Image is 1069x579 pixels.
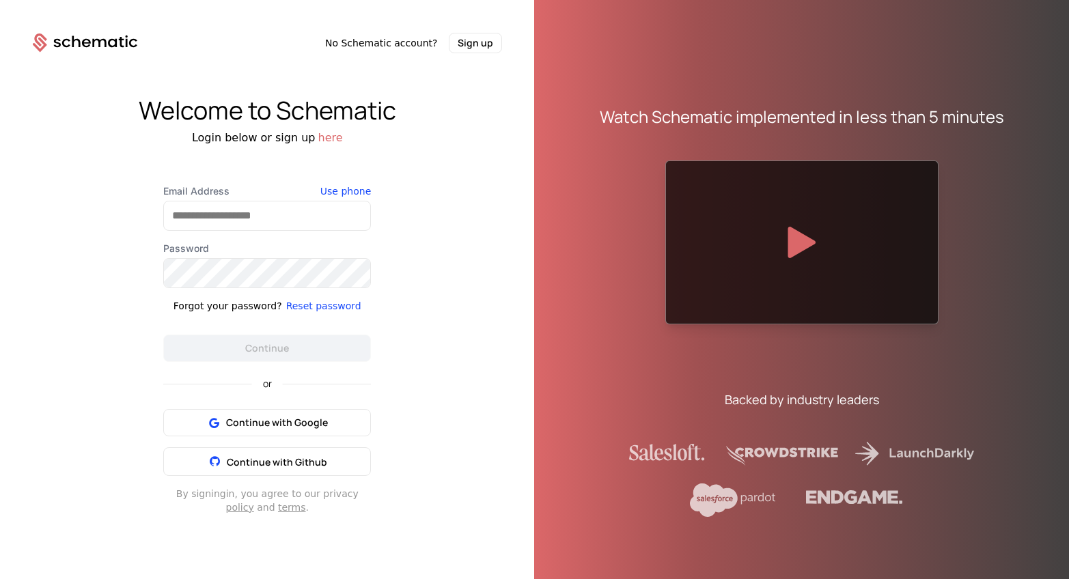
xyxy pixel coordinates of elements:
[725,390,879,409] div: Backed by industry leaders
[226,502,254,513] a: policy
[600,106,1004,128] div: Watch Schematic implemented in less than 5 minutes
[320,184,371,198] button: Use phone
[449,33,502,53] button: Sign up
[163,447,371,476] button: Continue with Github
[278,502,306,513] a: terms
[252,379,283,389] span: or
[318,130,343,146] button: here
[286,299,361,313] button: Reset password
[227,455,327,468] span: Continue with Github
[163,184,371,198] label: Email Address
[163,335,371,362] button: Continue
[325,36,438,50] span: No Schematic account?
[163,409,371,436] button: Continue with Google
[163,487,371,514] div: By signing in , you agree to our privacy and .
[226,416,328,429] span: Continue with Google
[173,299,282,313] div: Forgot your password?
[163,242,371,255] label: Password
